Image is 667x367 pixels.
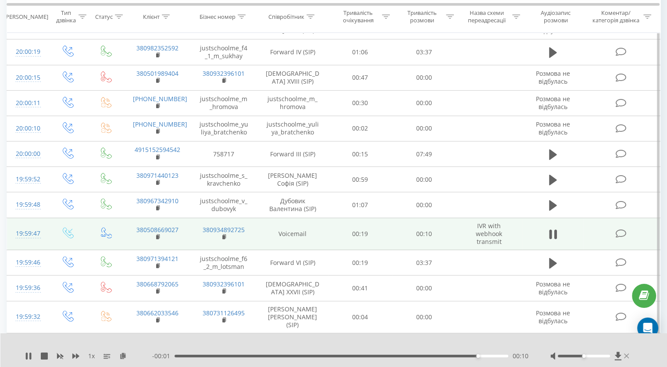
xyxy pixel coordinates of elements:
div: Accessibility label [582,354,585,358]
div: 20:00:19 [16,43,39,60]
span: - 00:01 [152,352,175,360]
span: Розмова не відбулась [536,309,570,325]
span: 00:10 [513,352,528,360]
div: Бізнес номер [200,13,235,20]
div: 20:00:00 [16,145,39,162]
span: Розмова не відбулась [536,69,570,85]
td: 00:04 [328,301,392,333]
a: 380932396101 [203,69,245,78]
td: justschoolme_v_dubovyk [190,192,257,218]
div: Accessibility label [476,354,480,358]
a: 4915152594542 [135,145,180,154]
div: 20:00:10 [16,120,39,137]
div: Клієнт [143,13,160,20]
td: Voicemail [257,218,328,250]
div: 20:00:11 [16,95,39,112]
td: 00:00 [392,90,456,116]
a: 380668792065 [136,280,178,288]
td: 00:00 [392,116,456,141]
div: Співробітник [268,13,304,20]
td: Forward IV (SIP) [257,39,328,65]
div: 19:59:36 [16,279,39,296]
div: [PERSON_NAME] [4,13,48,20]
td: justschoolme_m_hromova [190,90,257,116]
td: 07:49 [392,141,456,167]
td: 00:19 [328,218,392,250]
a: 380662033546 [136,309,178,317]
a: 380967342910 [136,197,178,205]
a: 380731126495 [203,309,245,317]
span: Розмова не відбулась [536,95,570,111]
a: 380508669027 [136,226,178,234]
a: [PHONE_NUMBER] [133,120,187,128]
td: 00:00 [392,65,456,90]
div: Статус [95,13,113,20]
div: 19:59:32 [16,308,39,325]
td: 00:00 [392,275,456,301]
td: [DEMOGRAPHIC_DATA] XVIII (SIP) [257,65,328,90]
td: justschoolme_yuliya_bratchenko [257,116,328,141]
div: Open Intercom Messenger [637,318,658,339]
div: Тривалість розмови [400,9,444,24]
a: 380501989404 [136,69,178,78]
td: 03:37 [392,250,456,275]
a: [PHONE_NUMBER] [133,95,187,103]
a: 380982352592 [136,44,178,52]
a: 380971394121 [136,254,178,263]
td: IVR with webhook transmit [456,218,522,250]
div: 19:59:48 [16,196,39,213]
td: 00:10 [392,218,456,250]
td: 00:41 [328,275,392,301]
span: Розмова не відбулась [536,18,570,35]
td: 00:30 [328,90,392,116]
div: 20:00:15 [16,69,39,86]
div: Назва схеми переадресації [464,9,510,24]
td: 00:19 [328,250,392,275]
td: justschoolme_f4_1_m_sukhay [190,39,257,65]
td: 00:47 [328,65,392,90]
td: Forward III (SIP) [257,141,328,167]
td: Дубовик Валентина (SIP) [257,192,328,218]
div: 19:59:52 [16,171,39,188]
td: 01:06 [328,39,392,65]
a: 380932396101 [203,280,245,288]
td: justschoolme_yuliya_bratchenko [190,116,257,141]
div: Аудіозапис розмови [530,9,581,24]
a: 380971440123 [136,171,178,180]
td: justschoolme_m_hromova [257,90,328,116]
div: Коментар/категорія дзвінка [590,9,641,24]
td: 00:00 [392,192,456,218]
td: 00:59 [328,167,392,192]
td: 00:02 [328,116,392,141]
span: 1 x [88,352,95,360]
td: justschoolme_s_kravchenko [190,167,257,192]
a: 380934892725 [203,226,245,234]
td: [PERSON_NAME] [PERSON_NAME] (SIP) [257,301,328,333]
span: Розмова не відбулась [536,120,570,136]
td: 00:15 [328,141,392,167]
td: 03:37 [392,39,456,65]
td: 00:00 [392,167,456,192]
td: justschoolme_f6_2_m_lotsman [190,250,257,275]
td: 758717 [190,141,257,167]
div: Тривалість очікування [336,9,380,24]
td: 01:07 [328,192,392,218]
span: Розмова не відбулась [536,280,570,296]
div: 19:59:47 [16,225,39,242]
div: Тип дзвінка [55,9,76,24]
td: 00:00 [392,301,456,333]
td: [DEMOGRAPHIC_DATA] XXVII (SIP) [257,275,328,301]
td: Forward VI (SIP) [257,250,328,275]
div: 19:59:46 [16,254,39,271]
td: [PERSON_NAME] Софія (SIP) [257,167,328,192]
